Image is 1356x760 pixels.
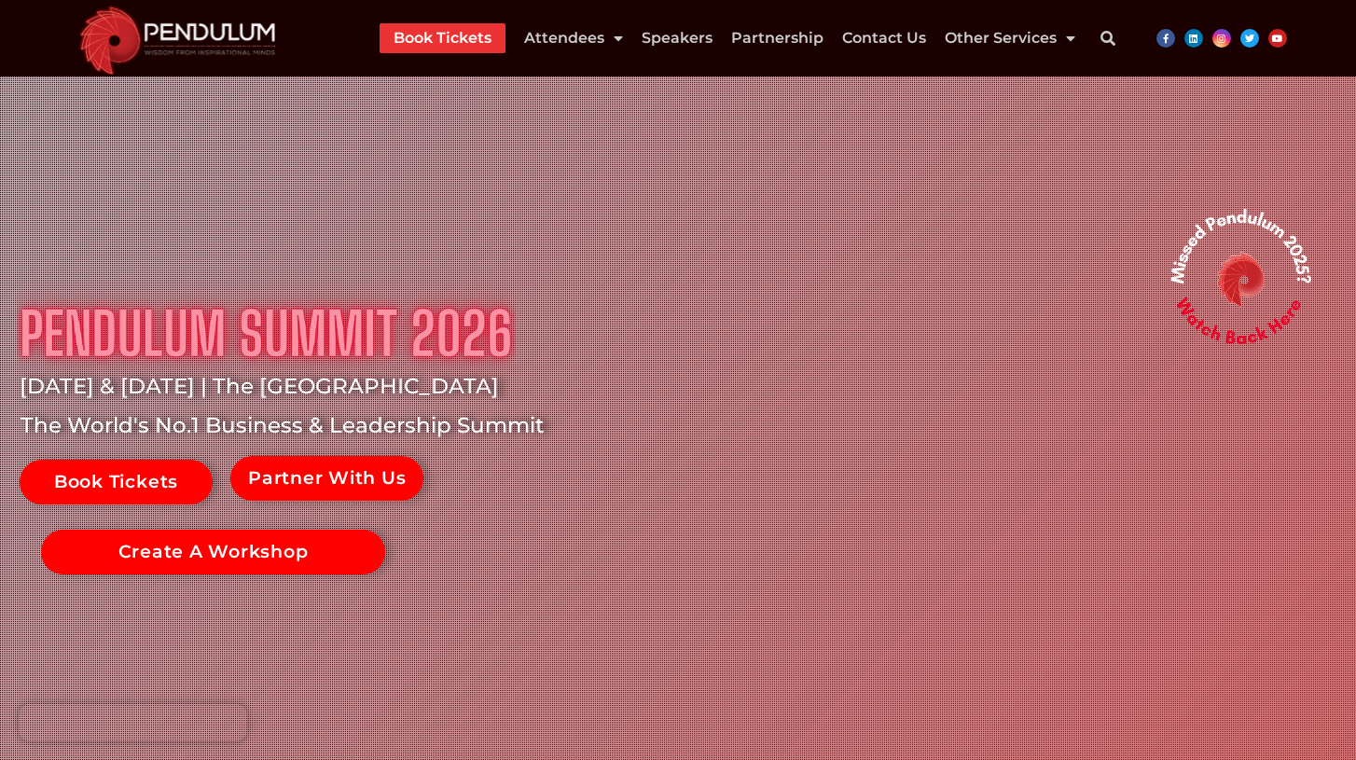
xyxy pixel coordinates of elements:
a: Create A Workshop [41,530,385,574]
a: Book Tickets [394,23,491,53]
img: cropped-cropped-Pendulum-Summit-Logo-Website.png [68,1,288,76]
a: Book Tickets [20,460,213,504]
a: Attendees [524,23,623,53]
iframe: Brevo live chat [19,704,247,741]
a: Other Services [945,23,1075,53]
rs-layer: The World's No.1 Business & Leadership Summit [21,408,550,442]
a: Contact Us [842,23,926,53]
a: Partnership [731,23,823,53]
a: Partner With Us [230,456,423,501]
div: Search [1089,20,1127,57]
nav: Menu [380,23,1075,53]
a: Speakers [642,23,713,53]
